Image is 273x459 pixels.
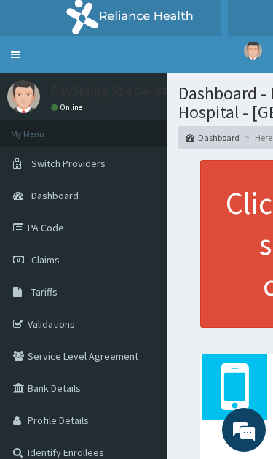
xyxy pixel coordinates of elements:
[7,80,40,113] img: User Image
[241,131,272,144] li: Here
[51,102,86,112] a: Online
[186,131,240,144] a: Dashboard
[31,157,106,170] span: Switch Providers
[31,189,79,202] span: Dashboard
[31,253,60,266] span: Claims
[31,285,58,298] span: Tariffs
[51,84,218,97] p: DaySpring Specialist Hospital
[244,42,262,60] img: User Image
